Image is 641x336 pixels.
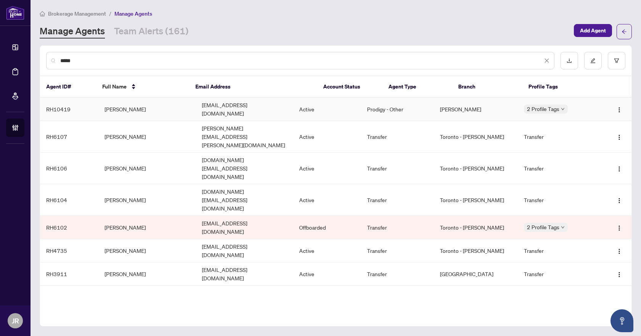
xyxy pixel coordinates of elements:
span: JR [12,315,19,326]
td: [DOMAIN_NAME][EMAIL_ADDRESS][DOMAIN_NAME] [196,153,293,184]
td: Transfer [361,153,434,184]
td: [PERSON_NAME] [98,239,196,262]
td: Transfer [361,184,434,216]
span: edit [590,58,596,63]
span: home [40,11,45,16]
td: [PERSON_NAME] [98,153,196,184]
span: Brokerage Management [48,10,106,17]
th: Agent Type [382,76,452,98]
td: [GEOGRAPHIC_DATA] [434,262,517,286]
td: Active [293,121,361,153]
button: download [560,52,578,69]
td: [PERSON_NAME] [98,121,196,153]
td: [EMAIL_ADDRESS][DOMAIN_NAME] [196,216,293,239]
button: Logo [613,221,625,233]
td: [PERSON_NAME] [434,98,517,121]
td: Transfer [518,184,601,216]
td: Transfer [361,239,434,262]
td: Toronto - [PERSON_NAME] [434,239,517,262]
span: close [544,58,549,63]
button: Logo [613,268,625,280]
td: RH6104 [40,184,98,216]
td: RH10419 [40,98,98,121]
th: Full Name [96,76,190,98]
td: [EMAIL_ADDRESS][DOMAIN_NAME] [196,98,293,121]
span: 2 Profile Tags [527,104,559,113]
img: logo [6,6,24,20]
td: [PERSON_NAME] [98,98,196,121]
li: / [109,9,111,18]
th: Profile Tags [522,76,602,98]
span: arrow-left [622,29,627,34]
td: Transfer [518,121,601,153]
span: 2 Profile Tags [527,223,559,232]
img: Logo [616,225,622,231]
td: [DOMAIN_NAME][EMAIL_ADDRESS][DOMAIN_NAME] [196,184,293,216]
button: Logo [613,130,625,143]
th: Email Address [189,76,317,98]
th: Agent ID# [40,76,96,98]
td: [EMAIL_ADDRESS][DOMAIN_NAME] [196,262,293,286]
td: [PERSON_NAME] [98,262,196,286]
td: Prodigy - Other [361,98,434,121]
td: Toronto - [PERSON_NAME] [434,153,517,184]
td: Active [293,184,361,216]
span: download [567,58,572,63]
img: Logo [616,107,622,113]
td: Transfer [518,239,601,262]
td: Transfer [518,153,601,184]
td: Transfer [361,262,434,286]
th: Branch [452,76,522,98]
td: RH6106 [40,153,98,184]
button: Logo [613,162,625,174]
td: Toronto - [PERSON_NAME] [434,184,517,216]
img: Logo [616,198,622,204]
button: Logo [613,194,625,206]
button: Add Agent [574,24,612,37]
span: Full Name [102,82,127,91]
span: Add Agent [580,24,606,37]
button: edit [584,52,602,69]
td: Toronto - [PERSON_NAME] [434,121,517,153]
button: filter [608,52,625,69]
span: down [561,107,565,111]
td: RH6107 [40,121,98,153]
button: Logo [613,244,625,257]
td: [PERSON_NAME] [98,184,196,216]
img: Logo [616,272,622,278]
td: Active [293,262,361,286]
span: Manage Agents [114,10,152,17]
td: [PERSON_NAME][EMAIL_ADDRESS][PERSON_NAME][DOMAIN_NAME] [196,121,293,153]
td: Transfer [518,262,601,286]
img: Logo [616,248,622,254]
img: Logo [616,134,622,140]
td: [EMAIL_ADDRESS][DOMAIN_NAME] [196,239,293,262]
a: Manage Agents [40,25,105,39]
button: Logo [613,103,625,115]
td: Active [293,153,361,184]
td: Transfer [361,216,434,239]
td: Transfer [361,121,434,153]
td: Offboarded [293,216,361,239]
img: Logo [616,166,622,172]
td: RH3911 [40,262,98,286]
span: filter [614,58,619,63]
td: Active [293,98,361,121]
button: Open asap [610,309,633,332]
td: RH4735 [40,239,98,262]
th: Account Status [317,76,382,98]
td: Active [293,239,361,262]
td: RH6102 [40,216,98,239]
a: Team Alerts (161) [114,25,188,39]
td: Toronto - [PERSON_NAME] [434,216,517,239]
td: [PERSON_NAME] [98,216,196,239]
span: down [561,225,565,229]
